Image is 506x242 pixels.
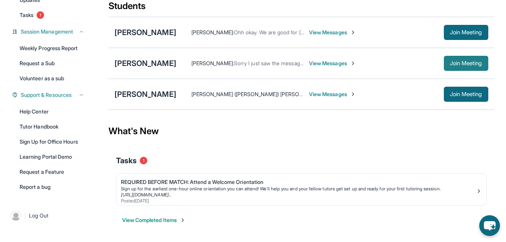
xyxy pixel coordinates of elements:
a: Tutor Handbook [15,120,89,133]
span: Session Management [21,28,73,35]
img: Chevron-Right [350,29,356,35]
a: Request a Feature [15,165,89,179]
button: Support & Resources [18,91,84,99]
a: REQUIRED BEFORE MATCH: Attend a Welcome OrientationSign up for the earliest one-hour online orien... [116,174,486,205]
span: Ohh okay. We are good for [DATE] and I'll let you know in the coming days what day works for us. [234,29,466,35]
img: user-img [11,210,21,221]
a: Request a Sub [15,57,89,70]
span: | [24,211,26,220]
span: Join Meeting [450,92,482,96]
span: View Messages [309,29,356,36]
a: Help Center [15,105,89,118]
span: Log Out [29,212,49,219]
div: Posted [DATE] [121,198,476,204]
a: |Log Out [8,207,89,224]
div: What's New [109,115,494,148]
div: REQUIRED BEFORE MATCH: Attend a Welcome Orientation [121,178,476,186]
span: View Messages [309,60,356,67]
button: Session Management [18,28,84,35]
button: Join Meeting [444,87,488,102]
div: [PERSON_NAME] [115,27,176,38]
img: Chevron-Right [350,60,356,66]
span: 1 [37,11,44,19]
a: Sign Up for Office Hours [15,135,89,149]
button: Join Meeting [444,56,488,71]
span: Join Meeting [450,61,482,66]
span: Support & Resources [21,91,72,99]
a: Volunteer as a sub [15,72,89,85]
span: [PERSON_NAME] : [191,60,234,66]
div: [PERSON_NAME] [115,58,176,69]
button: View Completed Items [122,216,186,224]
button: Join Meeting [444,25,488,40]
button: chat-button [479,215,500,236]
span: Tasks [116,155,137,166]
span: Tasks [20,11,34,19]
span: [PERSON_NAME] ([PERSON_NAME]) [PERSON_NAME] : [191,91,323,97]
a: Report a bug [15,180,89,194]
a: Weekly Progress Report [15,41,89,55]
a: [URL][DOMAIN_NAME].. [121,192,171,198]
span: 1 [140,157,147,164]
span: [PERSON_NAME] : [191,29,234,35]
span: Join Meeting [450,30,482,35]
div: [PERSON_NAME] [115,89,176,100]
a: Tasks1 [15,8,89,22]
span: View Messages [309,90,356,98]
img: Chevron-Right [350,91,356,97]
a: Learning Portal Demo [15,150,89,164]
div: Sign up for the earliest one-hour online orientation you can attend! We’ll help you and your fell... [121,186,476,192]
